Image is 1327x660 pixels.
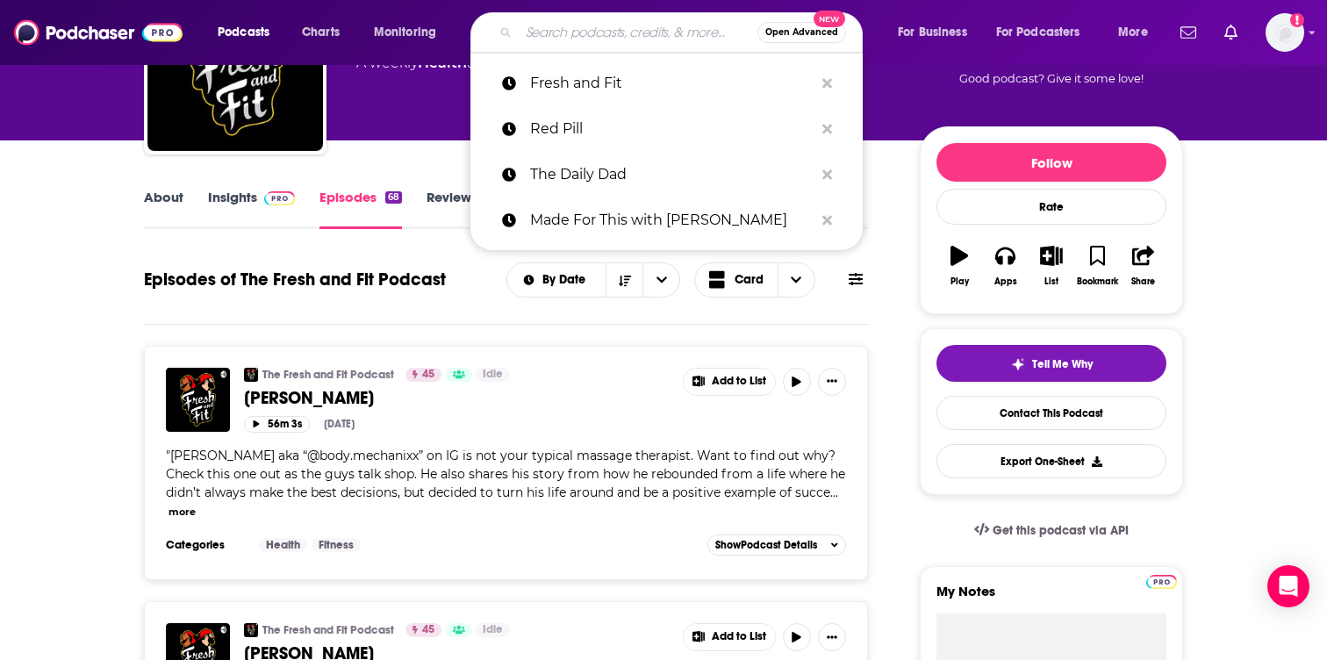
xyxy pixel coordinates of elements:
p: Red Pill [530,106,814,152]
a: Health [259,538,307,552]
span: Good podcast? Give it some love! [959,72,1144,85]
a: The Fresh and Fit Podcast [262,368,394,382]
div: [DATE] [324,418,355,430]
span: Monitoring [374,20,436,45]
img: Podchaser - Follow, Share and Rate Podcasts [14,16,183,49]
a: InsightsPodchaser Pro [208,189,295,229]
span: Add to List [712,375,766,388]
a: Fresh and Fit [470,61,863,106]
span: Tell Me Why [1032,357,1093,371]
a: Charts [291,18,350,47]
a: Get this podcast via API [960,509,1143,552]
button: Sort Direction [606,263,642,297]
button: tell me why sparkleTell Me Why [936,345,1166,382]
button: open menu [507,274,606,286]
a: Show notifications dropdown [1173,18,1203,47]
button: Show profile menu [1266,13,1304,52]
div: Apps [994,276,1017,287]
span: Card [735,274,764,286]
span: 45 [422,621,434,639]
span: Add to List [712,630,766,643]
button: Show More Button [818,368,846,396]
button: Export One-Sheet [936,444,1166,478]
p: Fresh and Fit [530,61,814,106]
img: User Profile [1266,13,1304,52]
button: List [1029,234,1074,298]
button: open menu [362,18,459,47]
label: My Notes [936,583,1166,613]
span: Get this podcast via API [993,523,1129,538]
button: Choose View [694,262,815,298]
button: open menu [205,18,292,47]
a: About [144,189,183,229]
button: Show More Button [684,369,775,395]
button: Open AdvancedNew [757,22,846,43]
span: By Date [542,274,592,286]
span: Logged in as sschroeder [1266,13,1304,52]
span: Open Advanced [765,28,838,37]
a: Show notifications dropdown [1217,18,1245,47]
a: Pro website [1146,572,1177,589]
a: The Daily Dad [470,152,863,197]
h3: Categories [166,538,245,552]
span: Charts [302,20,340,45]
span: [PERSON_NAME] [244,387,374,409]
button: open menu [985,18,1106,47]
input: Search podcasts, credits, & more... [519,18,757,47]
span: Idle [483,366,503,384]
button: Play [936,234,982,298]
div: Bookmark [1077,276,1118,287]
a: Red Pill [470,106,863,152]
button: more [169,505,196,520]
a: Fitness [312,538,361,552]
div: Share [1131,276,1155,287]
a: Idle [476,623,510,637]
a: 45 [405,368,441,382]
button: Show More Button [818,623,846,651]
button: open menu [886,18,989,47]
span: [PERSON_NAME] aka “@body.mechanixx” on IG is not your typical massage therapist. Want to find out... [166,448,845,500]
button: Bookmark [1074,234,1120,298]
span: For Podcasters [996,20,1080,45]
img: Podchaser Pro [264,191,295,205]
a: Contact This Podcast [936,396,1166,430]
a: 45 [405,623,441,637]
span: " [166,448,845,500]
a: The Fresh and Fit Podcast [262,623,394,637]
img: tell me why sparkle [1011,357,1025,371]
svg: Add a profile image [1290,13,1304,27]
p: The Daily Dad [530,152,814,197]
div: List [1044,276,1058,287]
button: Apps [982,234,1028,298]
span: More [1118,20,1148,45]
button: Share [1121,234,1166,298]
span: New [814,11,845,27]
h1: Episodes of The Fresh and Fit Podcast [144,269,446,291]
div: Play [950,276,969,287]
span: 45 [422,366,434,384]
div: 68 [385,191,402,204]
a: Made For This with [PERSON_NAME] [470,197,863,243]
button: ShowPodcast Details [707,534,846,556]
img: Podchaser Pro [1146,575,1177,589]
span: For Business [898,20,967,45]
span: ... [830,484,838,500]
a: Reviews [427,189,477,229]
img: The Fresh and Fit Podcast [244,623,258,637]
button: Show More Button [684,624,775,650]
img: The Fresh and Fit Podcast [244,368,258,382]
span: Show Podcast Details [715,539,817,551]
button: 56m 3s [244,416,310,433]
img: Tyler James [166,368,230,432]
p: Made For This with Jennie Allen [530,197,814,243]
button: Follow [936,143,1166,182]
span: Podcasts [218,20,269,45]
h2: Choose List sort [506,262,681,298]
button: open menu [1106,18,1170,47]
div: Search podcasts, credits, & more... [487,12,879,53]
div: Open Intercom Messenger [1267,565,1309,607]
